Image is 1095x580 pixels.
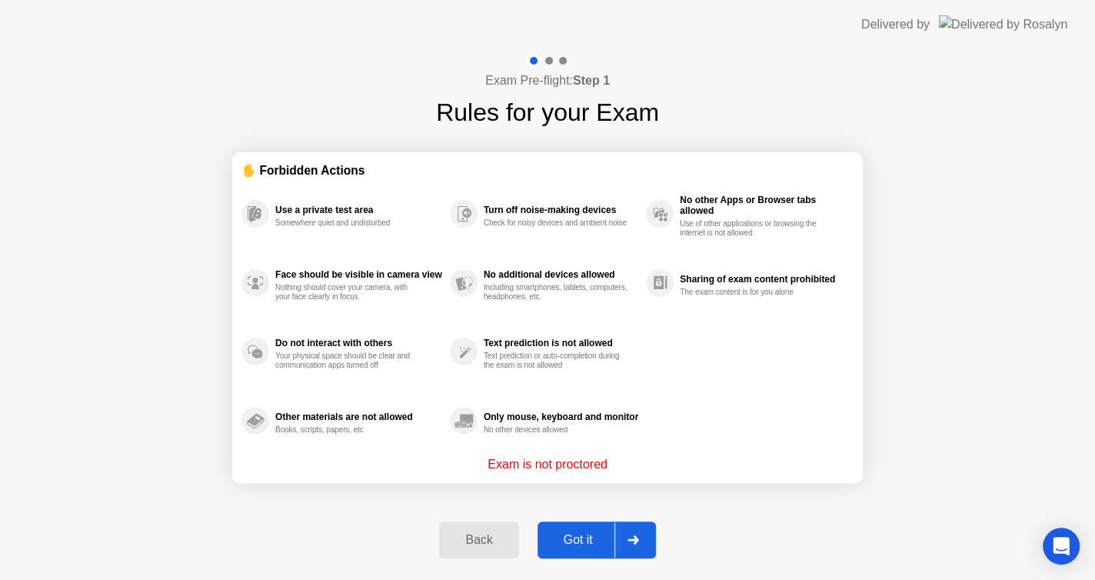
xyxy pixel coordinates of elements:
div: Check for noisy devices and ambient noise [484,218,629,228]
div: Delivered by [861,15,930,34]
div: Other materials are not allowed [275,412,442,422]
button: Back [439,522,518,558]
div: Do not interact with others [275,338,442,348]
div: Text prediction is not allowed [484,338,638,348]
h1: Rules for your Exam [436,94,659,131]
div: Text prediction or auto-completion during the exam is not allowed [484,352,629,370]
div: Nothing should cover your camera, with your face clearly in focus [275,283,421,302]
div: Sharing of exam content prohibited [680,274,846,285]
div: Books, scripts, papers, etc [275,425,421,435]
p: Exam is not proctored [488,455,607,474]
b: Step 1 [573,74,610,87]
div: Open Intercom Messenger [1043,528,1080,565]
div: Including smartphones, tablets, computers, headphones, etc. [484,283,629,302]
img: Delivered by Rosalyn [939,15,1067,33]
div: No other devices allowed [484,425,629,435]
h4: Exam Pre-flight: [485,72,610,90]
div: Use a private test area [275,205,442,215]
div: Your physical space should be clear and communication apps turned off [275,352,421,370]
div: No additional devices allowed [484,269,638,280]
div: Use of other applications or browsing the internet is not allowed [680,219,825,238]
div: No other Apps or Browser tabs allowed [680,195,846,216]
div: Turn off noise-making devices [484,205,638,215]
div: The exam content is for you alone [680,288,825,297]
button: Got it [538,522,656,558]
div: Somewhere quiet and undisturbed [275,218,421,228]
div: Face should be visible in camera view [275,269,442,280]
div: Only mouse, keyboard and monitor [484,412,638,422]
div: Got it [542,533,614,547]
div: Back [444,533,514,547]
div: ✋ Forbidden Actions [241,162,854,179]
